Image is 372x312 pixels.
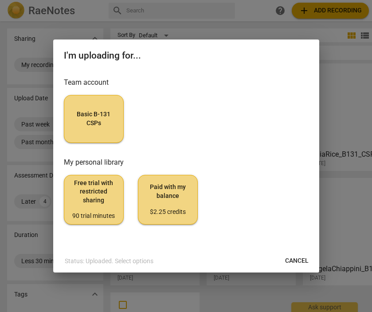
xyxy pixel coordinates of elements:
[65,257,153,266] p: Status: Uploaded. Select options
[64,175,124,225] button: Free trial with restricted sharing90 trial minutes
[278,253,316,269] button: Cancel
[64,77,309,88] h3: Team account
[64,50,309,61] h2: I'm uploading for...
[145,208,190,217] div: $2.25 credits
[64,157,309,168] h3: My personal library
[71,212,116,221] div: 90 trial minutes
[145,183,190,216] span: Paid with my balance
[71,179,116,221] span: Free trial with restricted sharing
[285,257,309,265] span: Cancel
[71,110,116,127] span: Basic B-131 CSPs
[138,175,198,225] button: Paid with my balance$2.25 credits
[64,95,124,143] button: Basic B-131 CSPs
